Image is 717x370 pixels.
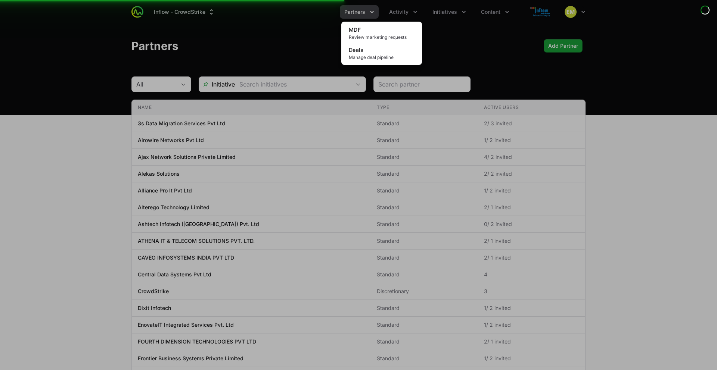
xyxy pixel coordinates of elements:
span: Deals [349,47,364,53]
div: Main navigation [143,5,514,19]
span: Review marketing requests [349,34,415,40]
span: Manage deal pipeline [349,54,415,60]
div: Activity menu [385,5,422,19]
a: DealsManage deal pipeline [343,43,420,63]
span: MDF [349,26,361,33]
a: MDFReview marketing requests [343,23,420,43]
